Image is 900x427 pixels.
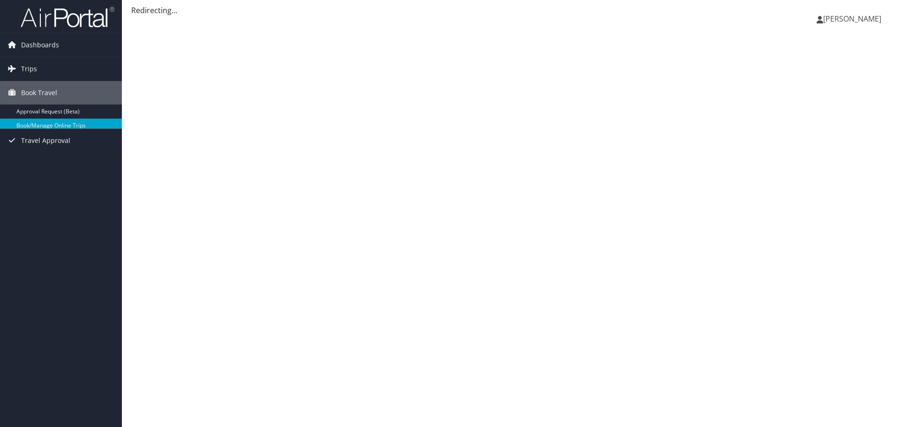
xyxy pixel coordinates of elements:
[21,33,59,57] span: Dashboards
[21,57,37,81] span: Trips
[823,14,881,24] span: [PERSON_NAME]
[21,6,114,28] img: airportal-logo.png
[131,5,891,16] div: Redirecting...
[21,129,70,152] span: Travel Approval
[817,5,891,33] a: [PERSON_NAME]
[21,81,57,105] span: Book Travel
